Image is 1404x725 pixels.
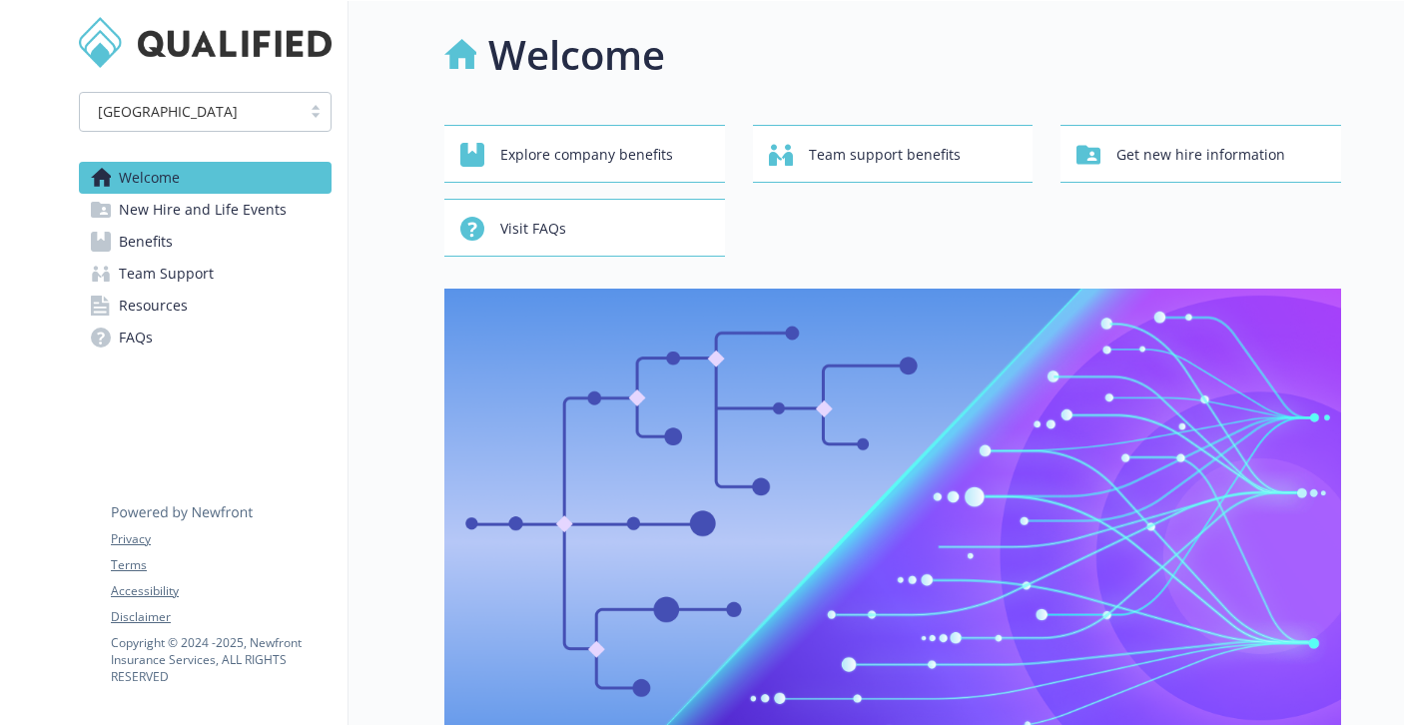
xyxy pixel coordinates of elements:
[1060,125,1341,183] button: Get new hire information
[119,290,188,322] span: Resources
[119,322,153,354] span: FAQs
[809,136,961,174] span: Team support benefits
[500,210,566,248] span: Visit FAQs
[488,25,665,85] h1: Welcome
[79,194,332,226] a: New Hire and Life Events
[111,530,331,548] a: Privacy
[111,582,331,600] a: Accessibility
[444,125,725,183] button: Explore company benefits
[119,258,214,290] span: Team Support
[79,162,332,194] a: Welcome
[79,290,332,322] a: Resources
[111,634,331,685] p: Copyright © 2024 - 2025 , Newfront Insurance Services, ALL RIGHTS RESERVED
[90,101,291,122] span: [GEOGRAPHIC_DATA]
[753,125,1034,183] button: Team support benefits
[119,162,180,194] span: Welcome
[111,556,331,574] a: Terms
[111,608,331,626] a: Disclaimer
[98,101,238,122] span: [GEOGRAPHIC_DATA]
[500,136,673,174] span: Explore company benefits
[1116,136,1285,174] span: Get new hire information
[119,194,287,226] span: New Hire and Life Events
[79,258,332,290] a: Team Support
[119,226,173,258] span: Benefits
[444,199,725,257] button: Visit FAQs
[79,322,332,354] a: FAQs
[79,226,332,258] a: Benefits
